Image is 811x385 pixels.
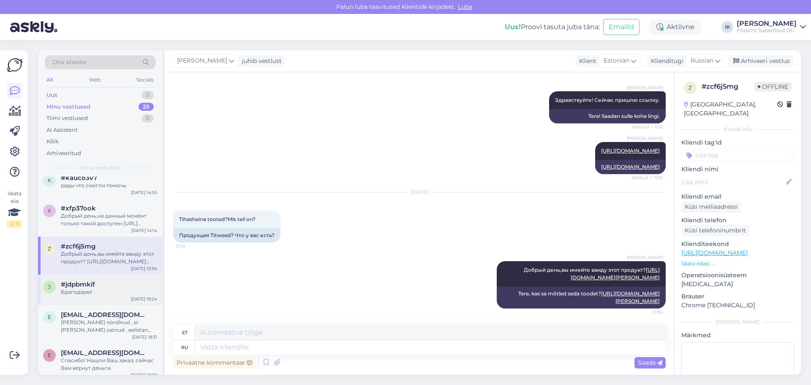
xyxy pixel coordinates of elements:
[61,174,97,182] span: #kauco3v7
[61,250,157,265] div: Добрый день,вы имейте ввиду этот продукт? [URL][DOMAIN_NAME][PERSON_NAME]
[131,265,157,272] div: [DATE] 13:34
[650,19,701,35] div: Aktiivne
[497,287,666,309] div: Tere, kas sa mõtled seda toodet?
[681,216,794,225] p: Kliendi telefon
[177,56,227,66] span: [PERSON_NAME]
[455,3,475,11] span: Luba
[681,260,794,268] p: Vaata edasi ...
[48,284,51,290] span: j
[603,19,640,35] button: Emailid
[7,190,22,228] div: Vaata siia
[505,23,521,31] b: Uus!
[132,334,157,340] div: [DATE] 18:31
[173,188,666,196] div: [DATE]
[681,201,741,213] div: Küsi meiliaadressi
[681,192,794,201] p: Kliendi email
[48,246,51,252] span: z
[721,21,733,33] div: IK
[648,57,683,66] div: Klienditugi
[139,103,154,111] div: 25
[131,189,157,196] div: [DATE] 14:55
[681,138,794,147] p: Kliendi tag'id
[7,57,23,73] img: Askly Logo
[52,58,86,67] span: Otsi kliente
[131,296,157,302] div: [DATE] 19:24
[173,357,256,369] div: Privaatne kommentaar
[135,74,155,85] div: Socials
[61,182,157,189] div: рады что смогли помочь
[176,243,207,249] span: 13:19
[239,57,282,66] div: juhib vestlust
[46,126,78,134] div: AI Assistent
[681,280,794,289] p: [MEDICAL_DATA]
[46,103,90,111] div: Minu vestlused
[689,85,692,91] span: z
[61,357,157,372] div: Спасибо! Нашли Ваш заказ, сейчас Вам вернут деньги.
[681,126,794,133] div: Kliendi info
[131,372,157,378] div: [DATE] 18:08
[61,311,149,319] span: eviloik@gmail.com
[48,177,52,183] span: k
[142,114,154,123] div: 0
[681,301,794,310] p: Chrome [TECHNICAL_ID]
[549,109,666,123] div: Tere! Saadan sulle kohe lingi.
[181,340,188,355] div: ru
[131,227,157,234] div: [DATE] 14:14
[601,164,660,170] a: [URL][DOMAIN_NAME]
[728,55,793,67] div: Arhiveeri vestlus
[173,228,280,243] div: Продукция Titweed? Что у вас есть?
[631,124,663,130] span: Nähtud ✓ 11:51
[631,309,663,315] span: 13:34
[681,318,794,326] div: [PERSON_NAME]
[61,281,95,288] span: #jdpbmkif
[505,22,600,32] div: Proovi tasuta juba täna:
[681,271,794,280] p: Operatsioonisüsteem
[61,243,95,250] span: #zcf6j5mg
[627,85,663,91] span: [PERSON_NAME]
[555,97,660,103] span: Здравствуйте! Сейчас пришлю ссылку.
[681,331,794,340] p: Märkmed
[601,290,660,304] a: [URL][DOMAIN_NAME][PERSON_NAME]
[81,164,119,172] span: Minu vestlused
[48,314,51,320] span: e
[142,91,154,99] div: 0
[627,254,663,261] span: [PERSON_NAME]
[61,212,157,227] div: Добрый день,на данный момент только такой доступен [URL][DOMAIN_NAME][PERSON_NAME]
[604,56,629,66] span: Estonian
[681,292,794,301] p: Brauser
[638,359,662,366] span: Saada
[45,74,54,85] div: All
[691,56,713,66] span: Russian
[737,20,797,27] div: [PERSON_NAME]
[61,349,149,357] span: erikpetj@gmail.com
[681,225,749,236] div: Küsi telefoninumbrit
[627,135,663,142] span: [PERSON_NAME]
[631,175,663,181] span: Nähtud ✓ 11:52
[681,165,794,174] p: Kliendi nimi
[737,27,797,34] div: Fitpoint Superfood OÜ
[48,208,51,214] span: x
[46,149,81,158] div: Arhiveeritud
[46,91,57,99] div: Uus
[601,147,660,154] a: [URL][DOMAIN_NAME]
[682,177,784,187] input: Lisa nimi
[684,100,777,118] div: [GEOGRAPHIC_DATA], [GEOGRAPHIC_DATA]
[61,288,157,296] div: Бдагодарю!
[61,205,96,212] span: #xfp37ook
[48,352,51,358] span: e
[182,325,188,340] div: et
[524,267,660,281] span: Добрый день,вы имейте ввиду этот продукт?
[46,114,88,123] div: Tiimi vestlused
[87,74,102,85] div: Web
[737,20,806,34] a: [PERSON_NAME]Fitpoint Superfood OÜ
[681,249,748,257] a: [URL][DOMAIN_NAME]
[576,57,596,66] div: Klient
[754,82,792,91] span: Offline
[7,220,22,228] div: 2 / 3
[61,319,157,334] div: [PERSON_NAME] nördinud , ei [PERSON_NAME] ostnud , eelistan Eestimaist. Sama hinnaga Eesti oma [P...
[681,149,794,161] input: Lisa tag
[681,240,794,248] p: Klienditeekond
[46,137,59,146] div: Kõik
[702,82,754,92] div: # zcf6j5mg
[179,216,256,222] span: Tihasheina tooted?Mis teil on?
